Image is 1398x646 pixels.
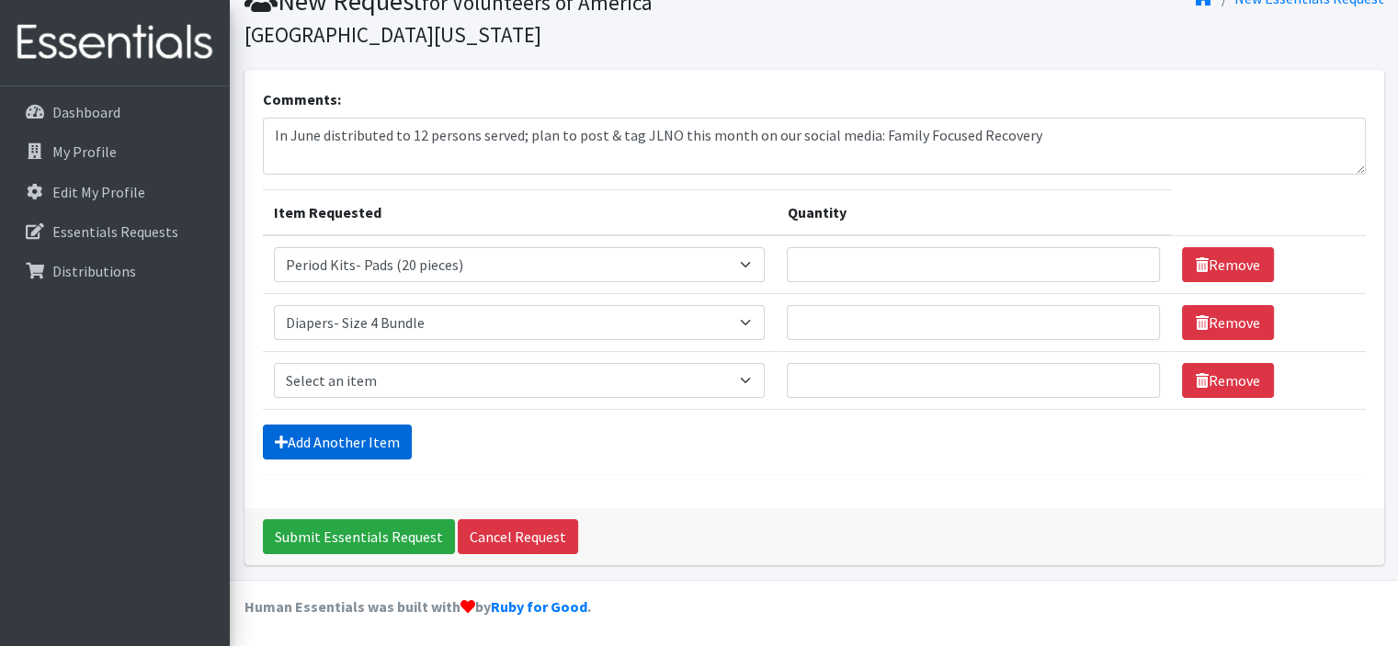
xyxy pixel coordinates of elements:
[52,142,117,161] p: My Profile
[7,253,222,289] a: Distributions
[244,597,591,616] strong: Human Essentials was built with by .
[52,262,136,280] p: Distributions
[491,597,587,616] a: Ruby for Good
[52,183,145,201] p: Edit My Profile
[1182,363,1274,398] a: Remove
[1182,305,1274,340] a: Remove
[7,12,222,74] img: HumanEssentials
[458,519,578,554] a: Cancel Request
[263,88,341,110] label: Comments:
[7,94,222,130] a: Dashboard
[263,190,777,236] th: Item Requested
[776,190,1170,236] th: Quantity
[7,213,222,250] a: Essentials Requests
[263,519,455,554] input: Submit Essentials Request
[7,133,222,170] a: My Profile
[1182,247,1274,282] a: Remove
[263,425,412,459] a: Add Another Item
[52,103,120,121] p: Dashboard
[7,174,222,210] a: Edit My Profile
[52,222,178,241] p: Essentials Requests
